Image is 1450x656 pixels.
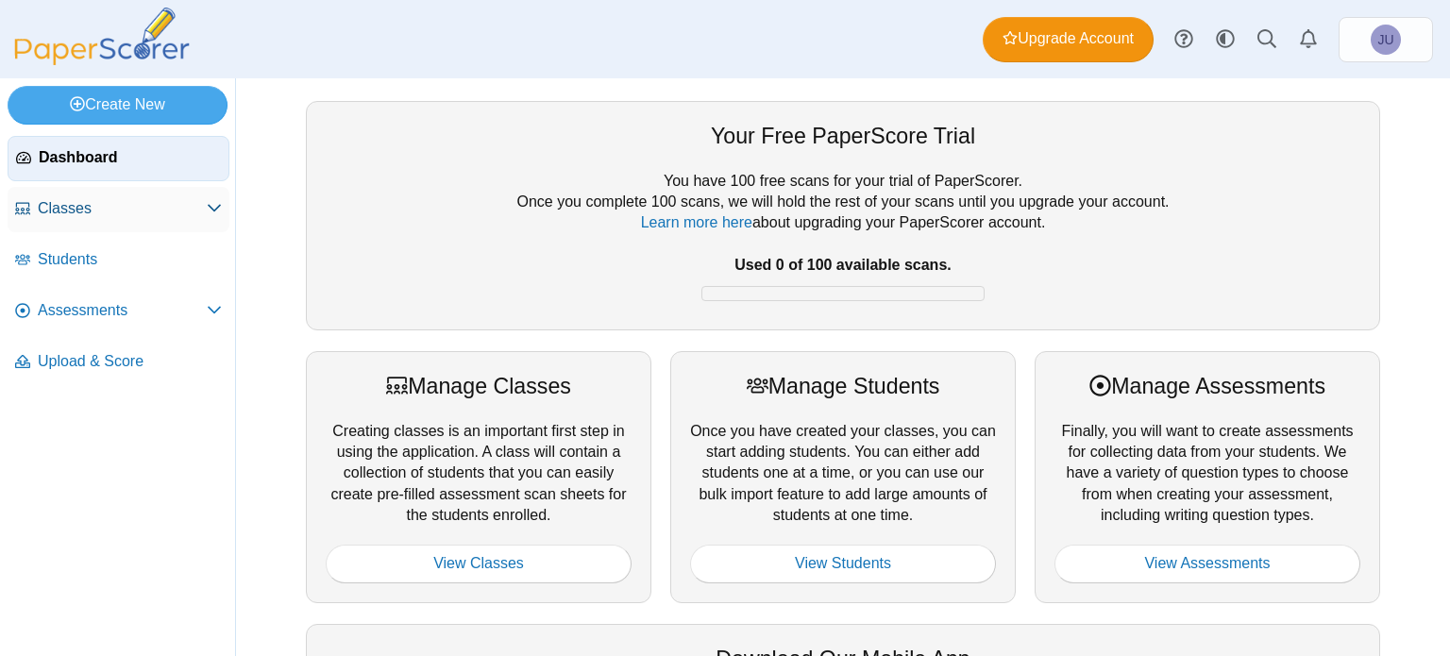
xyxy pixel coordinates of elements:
div: Your Free PaperScore Trial [326,121,1360,151]
a: Students [8,238,229,283]
span: Dashboard [39,147,221,168]
a: Upload & Score [8,340,229,385]
div: Creating classes is an important first step in using the application. A class will contain a coll... [306,351,651,603]
span: John Ullrich [1371,25,1401,55]
div: Manage Assessments [1054,371,1360,401]
a: View Assessments [1054,545,1360,582]
a: Assessments [8,289,229,334]
span: Upgrade Account [1003,28,1134,49]
a: Create New [8,86,228,124]
div: Manage Students [690,371,996,401]
a: Dashboard [8,136,229,181]
a: Upgrade Account [983,17,1154,62]
a: Alerts [1288,19,1329,60]
span: Students [38,249,222,270]
div: Manage Classes [326,371,632,401]
a: Classes [8,187,229,232]
a: View Students [690,545,996,582]
span: Classes [38,198,207,219]
div: Once you have created your classes, you can start adding students. You can either add students on... [670,351,1016,603]
span: Upload & Score [38,351,222,372]
span: Assessments [38,300,207,321]
a: PaperScorer [8,52,196,68]
div: You have 100 free scans for your trial of PaperScorer. Once you complete 100 scans, we will hold ... [326,171,1360,311]
div: Finally, you will want to create assessments for collecting data from your students. We have a va... [1035,351,1380,603]
a: John Ullrich [1339,17,1433,62]
b: Used 0 of 100 available scans. [734,257,951,273]
a: Learn more here [641,214,752,230]
img: PaperScorer [8,8,196,65]
a: View Classes [326,545,632,582]
span: John Ullrich [1377,33,1393,46]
